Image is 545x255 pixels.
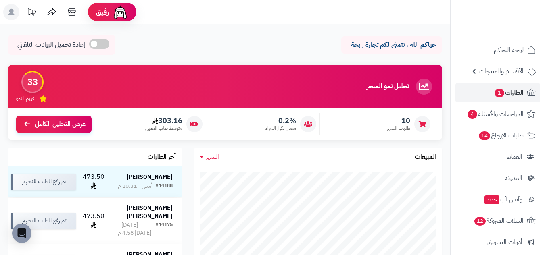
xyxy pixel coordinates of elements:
div: #14175 [155,221,173,237]
p: حياكم الله ، نتمنى لكم تجارة رابحة [347,40,436,50]
a: عرض التحليل الكامل [16,116,92,133]
div: [DATE] - [DATE] 4:58 م [118,221,155,237]
span: الطلبات [494,87,524,98]
a: تحديثات المنصة [21,4,42,22]
span: السلات المتروكة [474,215,524,226]
a: العملاء [455,147,540,166]
span: 10 [387,116,410,125]
span: عرض التحليل الكامل [35,120,86,129]
span: لوحة التحكم [494,44,524,56]
span: وآتس آب [484,194,522,205]
div: #14188 [155,182,173,190]
a: المراجعات والأسئلة4 [455,104,540,124]
span: تقييم النمو [16,95,35,102]
span: جديد [484,195,499,204]
span: 14 [479,131,490,140]
span: المدونة [505,172,522,184]
a: السلات المتروكة12 [455,211,540,230]
span: طلبات الإرجاع [478,130,524,141]
span: معدل تكرار الشراء [265,125,296,132]
a: أدوات التسويق [455,232,540,252]
strong: [PERSON_NAME] [127,173,173,181]
span: المراجعات والأسئلة [467,108,524,120]
span: 1 [495,89,504,97]
a: وآتس آبجديد [455,190,540,209]
a: طلبات الإرجاع14 [455,126,540,145]
span: طلبات الشهر [387,125,410,132]
img: logo-2.png [490,21,537,38]
img: ai-face.png [112,4,128,20]
h3: تحليل نمو المتجر [367,83,409,90]
h3: آخر الطلبات [148,153,176,161]
div: تم رفع الطلب للتجهيز [11,174,76,190]
span: الشهر [206,152,219,162]
strong: [PERSON_NAME] [PERSON_NAME] [127,204,173,220]
span: الأقسام والمنتجات [479,66,524,77]
h3: المبيعات [415,153,436,161]
span: أدوات التسويق [487,236,522,248]
div: Open Intercom Messenger [12,224,31,243]
span: 0.2% [265,116,296,125]
span: 12 [474,217,486,226]
td: 473.50 [79,166,109,197]
span: 4 [468,110,477,119]
a: الشهر [200,152,219,162]
a: لوحة التحكم [455,40,540,60]
a: المدونة [455,168,540,188]
td: 473.50 [79,198,109,244]
span: العملاء [507,151,522,162]
span: رفيق [96,7,109,17]
div: أمس - 10:31 م [118,182,152,190]
span: إعادة تحميل البيانات التلقائي [17,40,85,50]
a: الطلبات1 [455,83,540,102]
div: تم رفع الطلب للتجهيز [11,213,76,229]
span: 303.16 [145,116,182,125]
span: متوسط طلب العميل [145,125,182,132]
